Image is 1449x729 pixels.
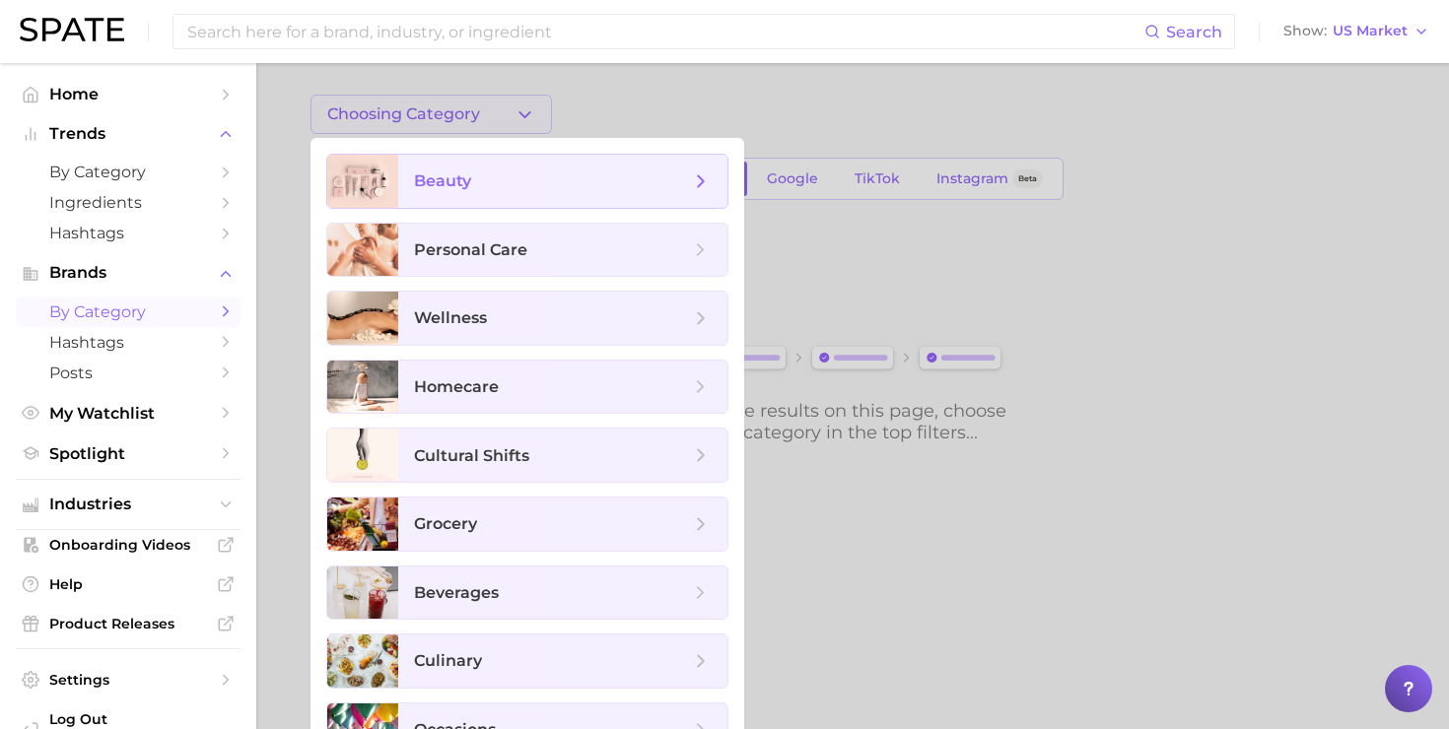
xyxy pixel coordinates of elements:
[49,125,207,143] span: Trends
[16,398,241,429] a: My Watchlist
[49,536,207,554] span: Onboarding Videos
[414,651,482,670] span: culinary
[16,438,241,469] a: Spotlight
[414,514,477,533] span: grocery
[414,583,499,602] span: beverages
[16,609,241,638] a: Product Releases
[16,157,241,187] a: by Category
[49,671,207,689] span: Settings
[414,377,499,396] span: homecare
[49,333,207,352] span: Hashtags
[16,79,241,109] a: Home
[16,358,241,388] a: Posts
[16,569,241,599] a: Help
[16,490,241,519] button: Industries
[414,308,487,327] span: wellness
[49,404,207,423] span: My Watchlist
[49,85,207,103] span: Home
[1283,26,1327,36] span: Show
[1333,26,1408,36] span: US Market
[20,18,124,41] img: SPATE
[16,187,241,218] a: Ingredients
[16,119,241,149] button: Trends
[49,710,225,728] span: Log Out
[414,446,529,465] span: cultural shifts
[49,496,207,513] span: Industries
[16,297,241,327] a: by Category
[185,15,1144,48] input: Search here for a brand, industry, or ingredient
[1166,23,1222,41] span: Search
[16,665,241,695] a: Settings
[16,327,241,358] a: Hashtags
[49,193,207,212] span: Ingredients
[16,218,241,248] a: Hashtags
[414,171,471,190] span: beauty
[49,444,207,463] span: Spotlight
[16,530,241,560] a: Onboarding Videos
[49,615,207,632] span: Product Releases
[16,258,241,288] button: Brands
[414,240,527,259] span: personal care
[49,575,207,593] span: Help
[49,264,207,282] span: Brands
[49,302,207,321] span: by Category
[1278,19,1434,44] button: ShowUS Market
[49,163,207,181] span: by Category
[49,224,207,242] span: Hashtags
[49,364,207,382] span: Posts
